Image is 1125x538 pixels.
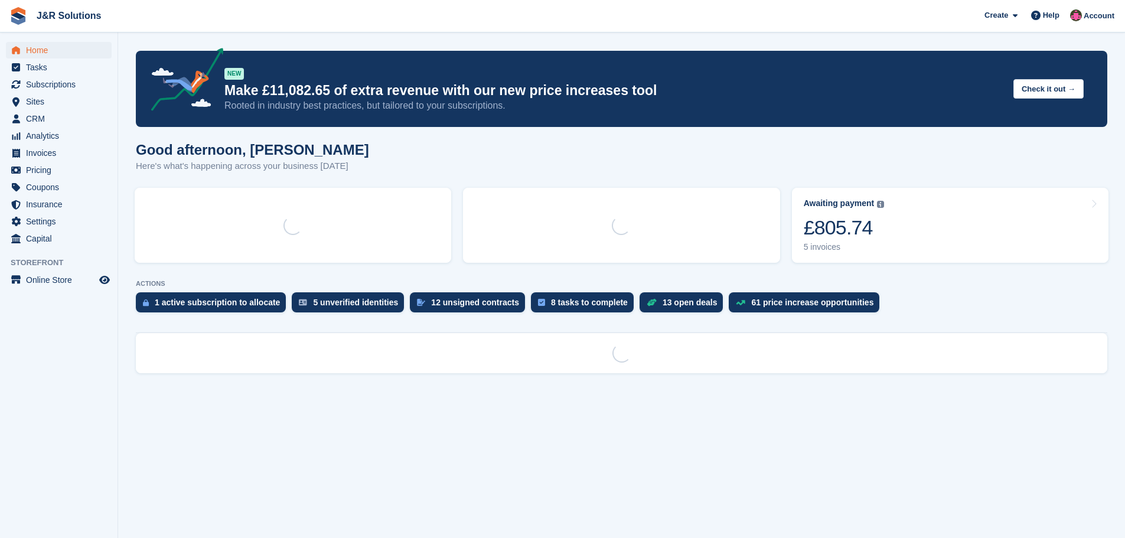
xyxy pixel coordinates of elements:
[663,298,718,307] div: 13 open deals
[224,99,1004,112] p: Rooted in industry best practices, but tailored to your subscriptions.
[26,196,97,213] span: Insurance
[26,213,97,230] span: Settings
[6,93,112,110] a: menu
[136,159,369,173] p: Here's what's happening across your business [DATE]
[984,9,1008,21] span: Create
[97,273,112,287] a: Preview store
[292,292,410,318] a: 5 unverified identities
[804,242,885,252] div: 5 invoices
[6,42,112,58] a: menu
[417,299,425,306] img: contract_signature_icon-13c848040528278c33f63329250d36e43548de30e8caae1d1a13099fd9432cc5.svg
[224,68,244,80] div: NEW
[551,298,628,307] div: 8 tasks to complete
[26,162,97,178] span: Pricing
[6,145,112,161] a: menu
[804,198,875,208] div: Awaiting payment
[792,188,1108,263] a: Awaiting payment £805.74 5 invoices
[224,82,1004,99] p: Make £11,082.65 of extra revenue with our new price increases tool
[26,145,97,161] span: Invoices
[1070,9,1082,21] img: Julie Morgan
[1043,9,1059,21] span: Help
[6,179,112,195] a: menu
[26,93,97,110] span: Sites
[143,299,149,307] img: active_subscription_to_allocate_icon-d502201f5373d7db506a760aba3b589e785aa758c864c3986d89f69b8ff3...
[410,292,531,318] a: 12 unsigned contracts
[313,298,398,307] div: 5 unverified identities
[136,292,292,318] a: 1 active subscription to allocate
[299,299,307,306] img: verify_identity-adf6edd0f0f0b5bbfe63781bf79b02c33cf7c696d77639b501bdc392416b5a36.svg
[26,110,97,127] span: CRM
[877,201,884,208] img: icon-info-grey-7440780725fd019a000dd9b08b2336e03edf1995a4989e88bcd33f0948082b44.svg
[136,280,1107,288] p: ACTIONS
[6,213,112,230] a: menu
[26,272,97,288] span: Online Store
[136,142,369,158] h1: Good afternoon, [PERSON_NAME]
[6,230,112,247] a: menu
[26,76,97,93] span: Subscriptions
[26,59,97,76] span: Tasks
[26,230,97,247] span: Capital
[6,59,112,76] a: menu
[141,48,224,115] img: price-adjustments-announcement-icon-8257ccfd72463d97f412b2fc003d46551f7dbcb40ab6d574587a9cd5c0d94...
[729,292,885,318] a: 61 price increase opportunities
[804,216,885,240] div: £805.74
[6,110,112,127] a: menu
[6,272,112,288] a: menu
[640,292,729,318] a: 13 open deals
[155,298,280,307] div: 1 active subscription to allocate
[431,298,519,307] div: 12 unsigned contracts
[1084,10,1114,22] span: Account
[26,128,97,144] span: Analytics
[6,128,112,144] a: menu
[26,42,97,58] span: Home
[11,257,118,269] span: Storefront
[6,196,112,213] a: menu
[6,76,112,93] a: menu
[531,292,640,318] a: 8 tasks to complete
[736,300,745,305] img: price_increase_opportunities-93ffe204e8149a01c8c9dc8f82e8f89637d9d84a8eef4429ea346261dce0b2c0.svg
[9,7,27,25] img: stora-icon-8386f47178a22dfd0bd8f6a31ec36ba5ce8667c1dd55bd0f319d3a0aa187defe.svg
[26,179,97,195] span: Coupons
[32,6,106,25] a: J&R Solutions
[1013,79,1084,99] button: Check it out →
[538,299,545,306] img: task-75834270c22a3079a89374b754ae025e5fb1db73e45f91037f5363f120a921f8.svg
[647,298,657,307] img: deal-1b604bf984904fb50ccaf53a9ad4b4a5d6e5aea283cecdc64d6e3604feb123c2.svg
[6,162,112,178] a: menu
[751,298,873,307] div: 61 price increase opportunities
